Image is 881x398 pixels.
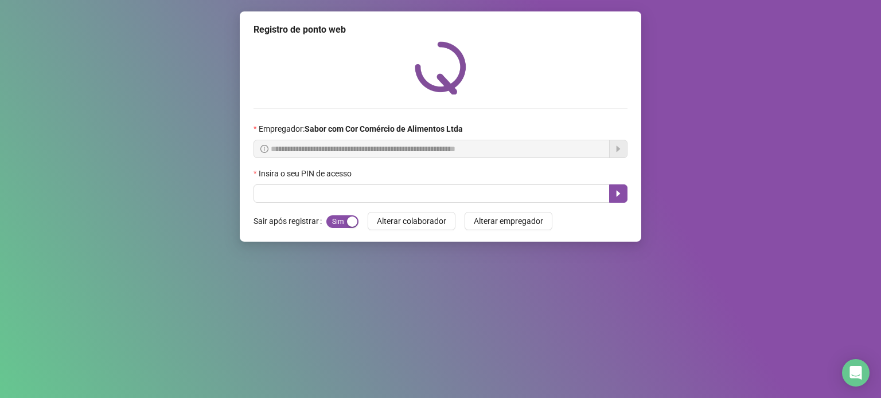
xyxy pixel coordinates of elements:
div: Registro de ponto web [254,23,627,37]
img: QRPoint [415,41,466,94]
span: caret-right [614,189,623,198]
button: Alterar empregador [465,212,552,230]
button: Alterar colaborador [368,212,455,230]
span: Alterar empregador [474,215,543,227]
div: Open Intercom Messenger [842,359,870,387]
label: Insira o seu PIN de acesso [254,167,359,180]
span: Alterar colaborador [377,215,446,227]
label: Sair após registrar [254,212,326,230]
span: info-circle [260,145,268,153]
span: Empregador : [259,123,463,135]
strong: Sabor com Cor Comércio de Alimentos Ltda [305,124,463,133]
